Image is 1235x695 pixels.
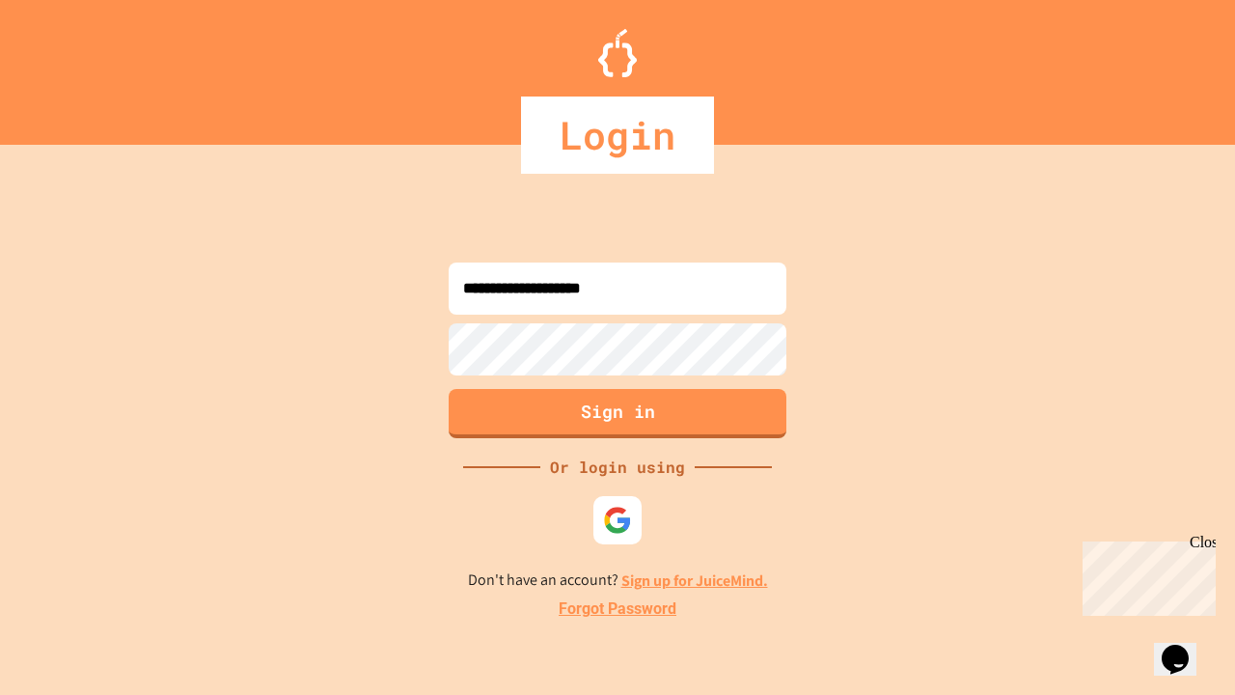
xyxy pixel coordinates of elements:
a: Sign up for JuiceMind. [621,570,768,591]
p: Don't have an account? [468,569,768,593]
iframe: chat widget [1154,618,1216,676]
img: Logo.svg [598,29,637,77]
div: Chat with us now!Close [8,8,133,123]
iframe: chat widget [1075,534,1216,616]
a: Forgot Password [559,598,676,621]
button: Sign in [449,389,786,438]
div: Or login using [540,456,695,479]
img: google-icon.svg [603,506,632,535]
div: Login [521,97,714,174]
